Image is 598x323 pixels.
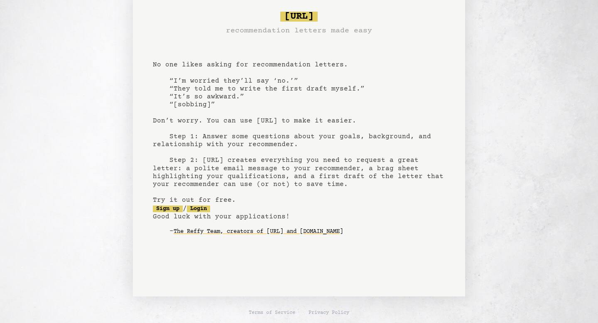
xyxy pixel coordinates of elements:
[280,12,318,22] span: [URL]
[169,228,445,236] div: -
[249,310,295,316] a: Terms of Service
[187,206,210,212] a: Login
[226,25,372,37] h3: recommendation letters made easy
[174,225,343,238] a: The Reffy Team, creators of [URL] and [DOMAIN_NAME]
[153,206,183,212] a: Sign up
[153,8,445,252] pre: No one likes asking for recommendation letters. “I’m worried they’ll say ‘no.’” “They told me to ...
[309,310,349,316] a: Privacy Policy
